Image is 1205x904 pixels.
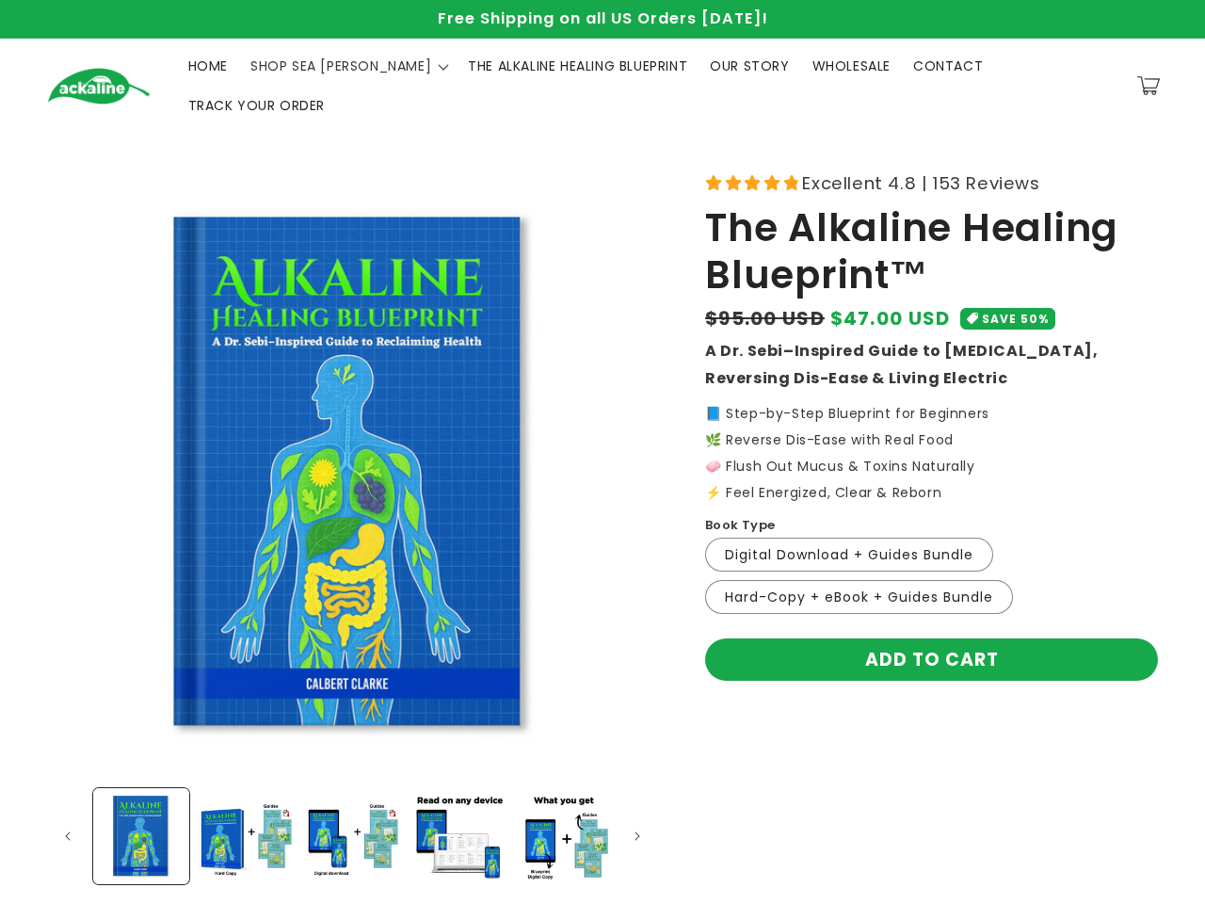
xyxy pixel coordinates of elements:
[699,46,800,86] a: OUR STORY
[457,46,699,86] a: THE ALKALINE HEALING BLUEPRINT
[705,304,825,332] s: $95.00 USD
[438,8,768,29] span: Free Shipping on all US Orders [DATE]!
[982,309,1049,329] span: SAVE 50%
[93,788,189,884] button: Load image 1 in gallery view
[705,638,1158,681] button: Add to cart
[304,788,400,884] button: Load image 3 in gallery view
[705,580,1013,614] label: Hard-Copy + eBook + Guides Bundle
[188,57,228,74] span: HOME
[188,97,326,114] span: TRACK YOUR ORDER
[801,46,902,86] a: WHOLESALE
[199,788,295,884] button: Load image 2 in gallery view
[617,815,658,857] button: Slide right
[239,46,457,86] summary: SHOP SEA [PERSON_NAME]
[802,168,1039,199] span: Excellent 4.8 | 153 Reviews
[710,57,789,74] span: OUR STORY
[705,340,1098,389] strong: A Dr. Sebi–Inspired Guide to [MEDICAL_DATA], Reversing Dis-Ease & Living Electric
[913,57,983,74] span: CONTACT
[250,57,431,74] span: SHOP SEA [PERSON_NAME]
[705,538,993,572] label: Digital Download + Guides Bundle
[468,57,687,74] span: THE ALKALINE HEALING BLUEPRINT
[410,788,506,884] button: Load image 4 in gallery view
[830,304,951,332] span: $47.00 USD
[705,516,776,535] label: Book Type
[516,788,612,884] button: Load image 5 in gallery view
[177,86,337,125] a: TRACK YOUR ORDER
[47,68,151,105] img: Ackaline
[47,815,88,857] button: Slide left
[705,407,1158,499] p: 📘 Step-by-Step Blueprint for Beginners 🌿 Reverse Dis-Ease with Real Food 🧼 Flush Out Mucus & Toxi...
[812,57,891,74] span: WHOLESALE
[47,168,658,889] media-gallery: Gallery Viewer
[902,46,994,86] a: CONTACT
[705,204,1158,299] h1: The Alkaline Healing Blueprint™
[177,46,239,86] a: HOME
